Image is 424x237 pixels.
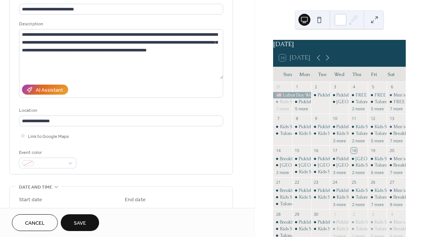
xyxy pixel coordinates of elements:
span: Date and time [19,183,52,191]
div: Kids Summer Fun Challenge [368,156,387,162]
div: 1 [294,84,300,90]
div: Pickleball! Free Open Play with the Pro [330,156,349,162]
div: Kids Summer Fun Challenge [280,226,336,232]
button: 2 more [349,201,368,207]
div: Kids Summer Fun Challenge [311,130,330,137]
div: Talons Bar - Open [355,130,392,137]
div: Pickleball! Free Open Play with the Pro [318,156,394,162]
div: Talons Bar - Open [374,99,411,105]
div: Kids Summer Fun Challenge [336,226,393,232]
div: Grandview Hall - Bar Open [330,99,349,105]
div: 30 [313,211,319,217]
span: Cancel [25,219,45,227]
div: Grandview Hall - Closed for Private Event [292,162,311,168]
div: 20 [389,148,395,153]
div: Breakfast at Talons Grille [273,156,292,162]
button: 3 more [330,137,349,143]
div: Pickleball! Free Open Play with the Pro [299,99,375,105]
div: FREE Yoga class [387,99,406,105]
span: Link to Google Maps [28,133,69,140]
div: 27 [389,180,395,185]
button: AI Assistant [22,85,68,95]
div: Kids Summer Fun Challenge [292,130,311,137]
a: Cancel [12,214,58,231]
div: [GEOGRAPHIC_DATA] - Closed for Private Event [280,162,380,168]
div: Pickleball! Free Open Play with the Pro [311,187,330,194]
div: 6 [389,84,395,90]
div: Talons Bar - Open [368,130,387,137]
button: 2 more [349,105,368,111]
div: Kids Summer Fun Challenge [311,226,330,232]
div: Pickleball! Free Open Play with the Pro [318,92,394,98]
div: Pickleball! Free Open Play with the Pro [330,219,349,225]
button: 3 more [330,169,349,175]
div: Breakfast at Talons Grille [387,226,406,232]
div: Talons Bar - Open [349,99,368,105]
div: Talons Bar - Open [368,99,387,105]
div: Talons Bar - Open [368,162,387,168]
div: Pickleball! Free Open Play with the Pro [311,219,330,225]
div: Men's Bible Study Group [387,219,406,225]
div: FREE Yoga class [355,92,389,98]
div: [GEOGRAPHIC_DATA] - Bar Open [336,99,408,105]
div: Kids Summer Fun Challenge [299,194,355,200]
div: Talons Bar - Open [374,226,411,232]
button: 7 more [368,201,387,207]
div: Kids Summer Fun Challenge [292,169,311,175]
span: Time [73,206,83,214]
button: 2 more [349,137,368,143]
div: Kids Summer Fun Challenge [280,194,336,200]
div: Talons Bar - Open [368,226,387,232]
div: Pickleball! Free Open Play with the Pro [336,219,412,225]
div: Pickleball! Free Open Play with the Pro [336,156,412,162]
div: Breakfast at [GEOGRAPHIC_DATA] [280,219,354,225]
div: 22 [294,180,300,185]
div: Start date [19,196,42,204]
div: Talons Bar - Open [349,226,368,232]
div: Tue [313,67,330,82]
div: FREE Yoga class [349,92,368,98]
div: Kids Summer Fun Challenge [336,130,393,137]
div: Grandview Hall - Closed for Private Event [349,156,368,162]
div: 26 [370,180,376,185]
span: Date [125,206,135,214]
div: Pickleball! Free Open Play with the Pro [292,156,311,162]
div: End date [125,196,146,204]
div: Men's Bible Study Group [387,124,406,130]
div: Talons Bar - Open [355,226,392,232]
div: 8 [294,116,300,121]
button: 7 more [387,169,406,175]
div: Pickleball! Free Open Play with the Pro [292,219,311,225]
button: 5 more [368,105,387,111]
div: Talons Bar - Open [374,194,411,200]
div: 15 [294,148,300,153]
div: 23 [313,180,319,185]
div: Kids Summer Fun Challenge [330,130,349,137]
div: 2 [313,84,319,90]
div: Breakfast at Talons Grille [273,219,292,225]
div: Kids Summer Fun Challenge [273,124,292,130]
div: Kids Summer Fun Challenge [318,194,374,200]
div: [DATE] [273,40,406,49]
div: 25 [351,180,357,185]
button: Save [61,214,99,231]
div: Wed [331,67,348,82]
div: Pickleball! Free Open Play with the Pro [299,124,375,130]
div: 16 [313,148,319,153]
div: Kids Summer Fun Challenge [292,194,311,200]
div: Kids Summer Fun Challenge [318,130,374,137]
div: Pickleball! Free Open Play with the Pro [299,219,375,225]
span: Time [179,206,189,214]
div: Pickleball! Free Open Play with the Pro [311,92,330,98]
div: Talons Bar - Open [355,99,392,105]
div: Kids Summer Fun Challenge [273,226,292,232]
div: Pickleball! Free Open Play with the Pro [292,99,311,105]
div: 19 [370,148,376,153]
div: 13 [389,116,395,121]
button: 7 more [273,105,292,111]
div: Talona Walks! - Self-led Nature Walk Through Resort [280,130,387,137]
div: Talona Walks! - Self-led Nature Walk Through Resort [273,130,292,137]
div: Men's Bible Study Group [387,187,406,194]
div: Grandview Hall - Closed for Private Event [273,162,292,168]
div: Grandview Hall - Closed for Private Event [330,162,349,168]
